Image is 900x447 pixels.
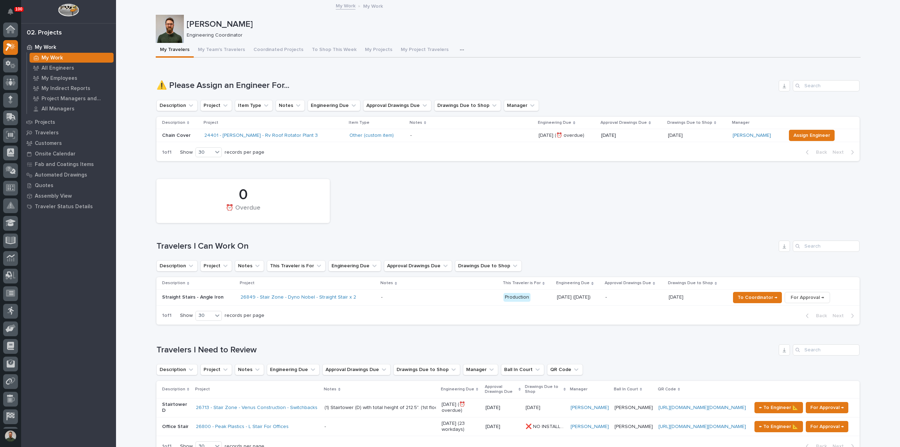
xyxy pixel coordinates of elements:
p: Description [162,279,185,287]
p: [PERSON_NAME] [615,424,653,430]
p: Engineering Due [441,385,474,393]
p: My Work [35,44,56,51]
div: ⏰ Overdue [168,204,318,219]
a: [PERSON_NAME] [571,424,609,430]
button: This Traveler is For [267,260,326,272]
button: Notes [235,260,264,272]
button: My Projects [361,43,397,58]
p: Notes [380,279,393,287]
input: Search [793,241,860,252]
p: Description [162,119,185,127]
p: - [605,294,663,300]
p: My Employees [41,75,77,82]
p: Show [180,313,193,319]
tr: Straight Stairs - Angle Iron26849 - Stair Zone - Dyno Nobel - Straight Stair x 2 - Production[DAT... [156,289,860,305]
p: [PERSON_NAME] [187,19,858,30]
span: Back [812,149,827,155]
p: Engineering Coordinator [187,32,855,38]
div: - [381,294,382,300]
a: [PERSON_NAME] [733,133,771,139]
p: Engineering Due [538,119,571,127]
a: My Work [336,1,355,9]
p: Project [240,279,255,287]
button: Approval Drawings Due [384,260,452,272]
p: 100 [15,7,22,12]
p: Straight Stairs - Angle Iron [162,294,235,300]
button: Description [156,260,198,272]
p: Approval Drawings Due [605,279,651,287]
img: Workspace Logo [58,4,79,17]
p: Chain Cover [162,133,199,139]
p: Traveler Status Details [35,204,93,210]
a: Automated Drawings [21,170,116,180]
button: For Approval → [806,402,848,413]
p: Projects [35,119,55,126]
input: Search [793,80,860,91]
button: Engineering Due [328,260,381,272]
p: Notes [410,119,422,127]
p: Approval Drawings Due [600,119,647,127]
p: My Indirect Reports [41,85,90,92]
p: [DATE] [526,403,542,411]
p: Show [180,149,193,155]
button: QR Code [547,364,583,375]
p: [DATE] (⏰ overdue) [539,133,596,139]
a: All Engineers [27,63,116,73]
tr: Office Stair26800 - Peak Plastics - L Stair For Offices - [DATE] (23 workdays)[DATE]❌ NO INSTALL ... [156,417,860,436]
a: 26713 - Stair Zone - Venus Construction - Switchbacks & Stairtowers [196,405,349,411]
p: Notes [324,385,336,393]
button: Back [800,313,830,319]
a: Other (custom item) [349,133,394,139]
p: Automated Drawings [35,172,87,178]
button: Drawings Due to Shop [455,260,522,272]
p: This Traveler is For [503,279,541,287]
button: My Project Travelers [397,43,453,58]
p: records per page [225,149,264,155]
a: 26800 - Peak Plastics - L Stair For Offices [196,424,289,430]
h1: ⚠️ Please Assign an Engineer For... [156,81,776,91]
button: Item Type [235,100,273,111]
a: My Employees [27,73,116,83]
button: My Travelers [156,43,194,58]
div: - [324,424,326,430]
button: Next [830,149,860,155]
p: Onsite Calendar [35,151,76,157]
span: Next [832,313,848,319]
button: Drawings Due to Shop [393,364,460,375]
p: Drawings Due to Shop [668,279,713,287]
button: Manager [504,100,539,111]
button: Engineering Due [308,100,360,111]
a: 24401 - [PERSON_NAME] - Rv Roof Rotator Plant 3 [204,133,318,139]
input: Search [793,344,860,356]
p: My Work [363,2,383,9]
span: Back [812,313,827,319]
a: [URL][DOMAIN_NAME][DOMAIN_NAME] [658,405,746,410]
p: Approval Drawings Due [485,383,517,396]
span: To Coordinator → [738,293,777,302]
a: Traveler Status Details [21,201,116,212]
p: Manager [732,119,750,127]
span: For Approval → [810,422,844,431]
span: ← To Engineer 📐 [759,403,798,412]
button: Notifications [3,4,18,19]
button: Approval Drawings Due [363,100,431,111]
p: Assembly View [35,193,72,199]
a: Fab and Coatings Items [21,159,116,170]
button: Back [800,149,830,155]
div: 30 [196,312,213,319]
p: Project Managers and Engineers [41,96,111,102]
p: [DATE] [668,131,684,139]
h1: Travelers I Can Work On [156,241,776,251]
p: ❌ NO INSTALL DATE! [526,422,566,430]
p: All Engineers [41,65,74,71]
a: Customers [21,138,116,148]
a: All Managers [27,104,116,114]
a: My Work [21,42,116,52]
div: 30 [196,149,213,156]
span: ← To Engineer 📐 [759,422,798,431]
a: [URL][DOMAIN_NAME][DOMAIN_NAME] [658,424,746,429]
h1: Travelers I Need to Review [156,345,776,355]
